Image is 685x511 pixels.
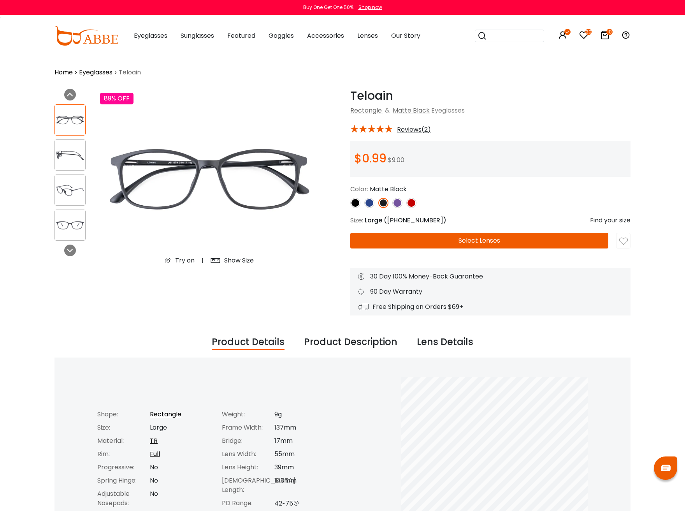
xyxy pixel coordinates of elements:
div: Try on [175,256,195,265]
div: Product Details [212,335,285,350]
div: Buy One Get One 50% [303,4,353,11]
a: Rectangle [150,410,181,419]
div: No [150,489,214,508]
img: like [619,237,628,246]
img: chat [661,465,671,471]
div: Material: [97,436,150,446]
img: Teloain Matte-black TR Eyeglasses , UniversalBridgeFit , Lightweight Frames from ABBE Glasses [100,89,319,271]
div: 90 Day Warranty [358,287,623,296]
div: Product Description [304,335,397,350]
div: [DEMOGRAPHIC_DATA] Length: [222,476,274,495]
div: Find your size [590,216,631,225]
div: 39mm [274,463,339,472]
span: Large ( ) [365,216,446,225]
div: 17mm [274,436,339,446]
div: 30 Day 100% Money-Back Guarantee [358,272,623,281]
span: Lenses [357,31,378,40]
span: [PHONE_NUMBER] [387,216,443,225]
div: 9g [274,410,339,419]
span: $0.99 [354,150,386,167]
img: Teloain Matte-black TR Eyeglasses , UniversalBridgeFit , Lightweight Frames from ABBE Glasses [55,183,85,198]
div: No [150,463,214,472]
div: Rim: [97,449,150,459]
div: Bridge: [222,436,274,446]
span: Size: [350,216,363,225]
span: Featured [227,31,255,40]
div: 55mm [274,449,339,459]
div: Spring Hinge: [97,476,150,485]
a: 20 [579,32,588,41]
div: Shop now [358,4,382,11]
div: Lens Details [417,335,473,350]
div: Large [150,423,214,432]
div: Lens Height: [222,463,274,472]
span: Matte Black [370,185,407,194]
div: Free Shipping on Orders $69+ [358,302,623,312]
span: Teloain [119,68,141,77]
img: abbeglasses.com [54,26,118,46]
h1: Teloain [350,89,631,103]
span: Eyeglasses [431,106,465,115]
i: 10 [606,29,613,35]
div: Shape: [97,410,150,419]
div: Weight: [222,410,274,419]
a: Matte Black [393,106,430,115]
img: Teloain Matte-black TR Eyeglasses , UniversalBridgeFit , Lightweight Frames from ABBE Glasses [55,148,85,163]
div: 143mm [274,476,339,495]
span: Color: [350,185,368,194]
a: Home [54,68,73,77]
a: Eyeglasses [79,68,112,77]
div: 137mm [274,423,339,432]
span: Reviews(2) [397,126,431,133]
button: Select Lenses [350,233,608,248]
span: Sunglasses [181,31,214,40]
i: 20 [585,29,592,35]
div: No [150,476,214,485]
a: TR [150,436,158,445]
div: 89% OFF [100,93,133,104]
span: Our Story [391,31,420,40]
img: Teloain Matte-black TR Eyeglasses , UniversalBridgeFit , Lightweight Frames from ABBE Glasses [55,218,85,233]
img: Teloain Matte-black TR Eyeglasses , UniversalBridgeFit , Lightweight Frames from ABBE Glasses [55,113,85,128]
a: 10 [600,32,609,41]
div: 42~75 [274,499,339,508]
span: Eyeglasses [134,31,167,40]
div: Show Size [224,256,254,265]
a: Rectangle [350,106,382,115]
div: Lens Width: [222,449,274,459]
a: Shop now [355,4,382,11]
div: Adjustable Nosepads: [97,489,150,508]
div: Size: [97,423,150,432]
div: PD Range: [222,499,274,508]
span: Accessories [307,31,344,40]
div: Progressive: [97,463,150,472]
i: PD Range Message [293,500,299,506]
a: Full [150,449,160,458]
span: $9.00 [388,155,404,164]
span: Goggles [269,31,294,40]
div: Frame Width: [222,423,274,432]
span: & [383,106,391,115]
